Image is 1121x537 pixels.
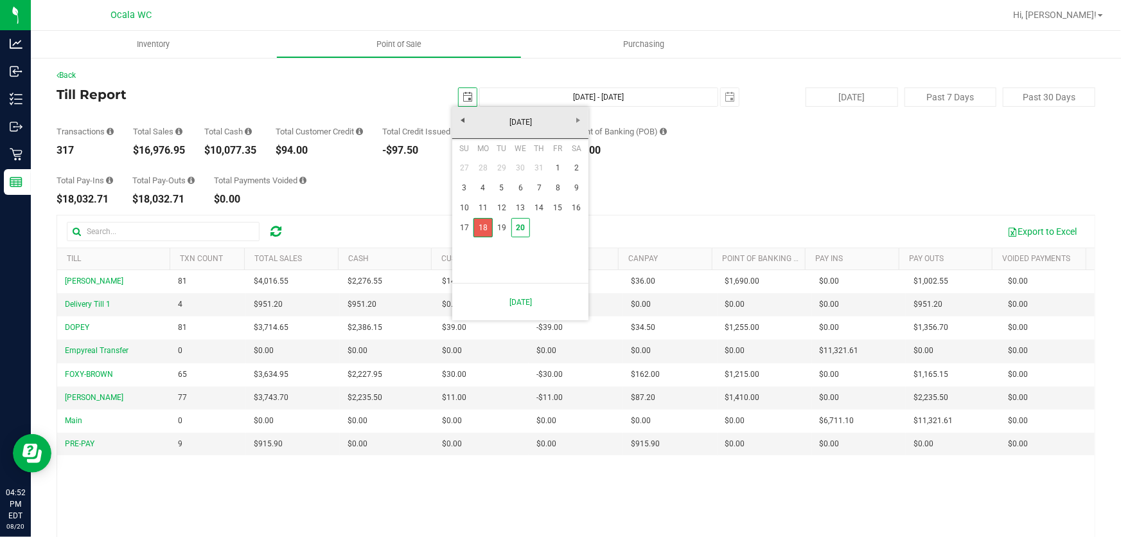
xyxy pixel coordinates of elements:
span: $0.00 [1008,438,1028,450]
span: $2,386.15 [348,322,382,334]
span: $0.00 [1008,275,1028,287]
span: $1,002.55 [914,275,948,287]
th: Monday [473,139,492,158]
span: $0.00 [254,345,274,357]
th: Saturday [567,139,586,158]
a: 8 [549,178,567,198]
inline-svg: Retail [10,148,22,161]
div: Total Point of Banking (POB) [554,127,667,136]
span: $2,235.50 [348,392,382,404]
a: 14 [530,198,549,218]
a: 4 [473,178,492,198]
i: Sum of all successful, non-voided payment transaction amounts (excluding tips and transaction fee... [175,127,182,136]
a: 5 [493,178,511,198]
span: 77 [178,392,187,404]
th: Tuesday [493,139,511,158]
div: $0.00 [214,194,306,205]
div: $18,032.71 [57,194,113,205]
span: $11.00 [442,392,466,404]
span: $0.00 [820,322,840,334]
span: $0.00 [725,298,745,311]
span: $1,255.00 [725,322,760,334]
i: Sum of all successful, non-voided cash payment transaction amounts (excluding tips and transactio... [245,127,252,136]
span: $0.00 [631,345,651,357]
span: DOPEY [65,323,89,332]
i: Sum of all cash pay-ins added to tills within the date range. [106,176,113,185]
inline-svg: Inbound [10,65,22,78]
span: Point of Sale [359,39,439,50]
span: $0.00 [820,369,840,381]
span: $0.00 [348,415,367,427]
i: Sum of the successful, non-voided point-of-banking payment transaction amounts, both via payment ... [660,127,667,136]
a: 11 [473,198,492,218]
h4: Till Report [57,87,403,102]
span: 81 [178,322,187,334]
a: 13 [511,198,530,218]
div: $18,032.71 [132,194,195,205]
div: Total Payments Voided [214,176,306,185]
a: 3 [455,178,473,198]
span: $0.00 [631,298,651,311]
span: $1,410.00 [725,392,760,404]
a: Voided Payments [1003,254,1071,263]
div: Total Pay-Outs [132,176,195,185]
span: $3,634.95 [254,369,288,381]
a: [DATE] [452,113,590,132]
span: $14.00 [442,275,466,287]
span: $0.00 [914,345,933,357]
span: $0.00 [725,415,745,427]
span: $34.50 [631,322,655,334]
inline-svg: Inventory [10,93,22,105]
i: Count of all successful payment transactions, possibly including voids, refunds, and cash-back fr... [107,127,114,136]
a: 28 [473,158,492,178]
iframe: Resource center [13,434,51,473]
span: $0.00 [914,438,933,450]
span: $2,276.55 [348,275,382,287]
a: Pay Outs [909,254,944,263]
th: Wednesday [511,139,530,158]
span: $0.00 [254,415,274,427]
span: $39.00 [442,322,466,334]
a: Previous [452,110,472,130]
a: 20 [511,218,530,238]
inline-svg: Reports [10,176,22,188]
a: Inventory [31,31,276,58]
span: Delivery Till 1 [65,300,110,309]
span: $0.00 [725,438,745,450]
span: -$39.00 [536,322,563,334]
span: $0.00 [442,345,462,357]
th: Thursday [530,139,549,158]
span: $3,714.65 [254,322,288,334]
a: 6 [511,178,530,198]
span: $0.00 [536,438,556,450]
div: 317 [57,145,114,156]
span: PRE-PAY [65,439,94,448]
input: Search... [67,222,260,241]
span: $1,215.00 [725,369,760,381]
span: $1,356.70 [914,322,948,334]
div: $5,570.00 [554,145,667,156]
span: Purchasing [606,39,682,50]
span: -$30.00 [536,369,563,381]
span: $1,690.00 [725,275,760,287]
span: $0.00 [536,415,556,427]
a: 31 [530,158,549,178]
span: $0.00 [442,415,462,427]
span: $30.00 [442,369,466,381]
span: $87.20 [631,392,655,404]
a: Back [57,71,76,80]
span: $915.90 [631,438,660,450]
span: $0.00 [348,438,367,450]
span: $0.00 [1008,345,1028,357]
button: Past 7 Days [905,87,997,107]
p: 04:52 PM EDT [6,487,25,522]
span: $11,321.61 [820,345,859,357]
span: 65 [178,369,187,381]
span: $951.20 [914,298,942,311]
div: Total Credit Issued [382,127,459,136]
span: $951.20 [348,298,376,311]
span: $11,321.61 [914,415,953,427]
span: select [459,88,477,106]
span: $2,227.95 [348,369,382,381]
span: Hi, [PERSON_NAME]! [1013,10,1097,20]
